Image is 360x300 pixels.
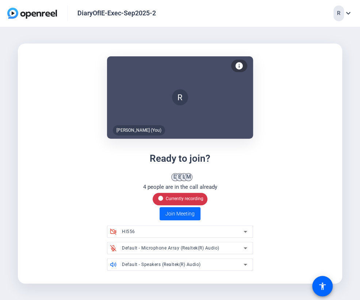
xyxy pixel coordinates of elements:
div: R [172,89,188,105]
div: D [171,173,179,181]
mat-icon: accessibility [318,282,327,290]
div: R [333,5,344,21]
mat-icon: fiber_manual_record [157,195,165,203]
mat-icon: info [235,61,244,70]
span: Join Meeting [165,210,195,218]
span: Default - Speakers (Realtek(R) Audio) [122,262,201,267]
div: 4 people are in the call already [143,183,217,191]
button: Join Meeting [160,207,200,220]
mat-icon: expand_more [344,9,353,18]
div: Currently recording [157,195,203,203]
div: [PERSON_NAME] (You) [113,125,165,135]
div: B [176,173,184,181]
div: Ready to join? [150,151,210,166]
span: Default - Microphone Array (Realtek(R) Audio) [122,245,219,251]
img: OpenReel logo [7,8,57,19]
div: M [184,173,192,181]
div: DiaryOfIE-Exec-Sep2025-2 [77,9,156,18]
span: HI556 [122,229,135,234]
div: L [180,173,188,181]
